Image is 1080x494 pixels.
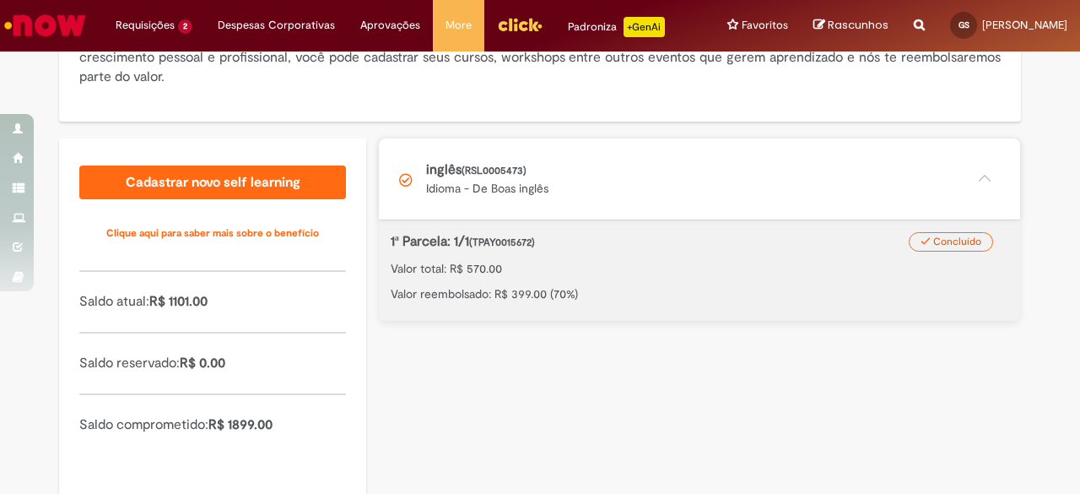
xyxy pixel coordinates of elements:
span: R$ 1101.00 [149,293,208,310]
span: Favoritos [742,17,788,34]
img: click_logo_yellow_360x200.png [497,12,543,37]
span: More [445,17,472,34]
a: Rascunhos [813,18,888,34]
span: R$ 1899.00 [208,416,273,433]
a: Clique aqui para saber mais sobre o benefício [79,216,346,250]
span: Despesas Corporativas [218,17,335,34]
div: Padroniza [568,17,665,37]
p: Saldo comprometido: [79,415,346,435]
p: +GenAi [624,17,665,37]
span: R$ 0.00 [180,355,225,372]
p: Saldo atual: [79,292,346,312]
span: Concluído [933,235,981,248]
span: [PERSON_NAME] [982,18,1067,32]
span: Aprovações [360,17,420,34]
span: GS [958,19,969,30]
p: 1ª Parcela: 1/1 [391,232,920,252]
a: Cadastrar novo self learning [79,166,346,199]
p: Saldo reservado: [79,354,346,373]
img: ServiceNow [2,8,89,42]
span: Rascunhos [828,17,888,33]
p: Valor total: R$ 570.00 [391,260,1008,277]
p: Olá, [PERSON_NAME], o benefício de self learning, ou autoaprendizado, disponibiliza um saldo de i... [79,29,1001,87]
span: (TPAY0015672) [469,236,535,249]
span: 2 [178,19,192,34]
span: Requisições [116,17,175,34]
p: Valor reembolsado: R$ 399.00 (70%) [391,285,1008,302]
